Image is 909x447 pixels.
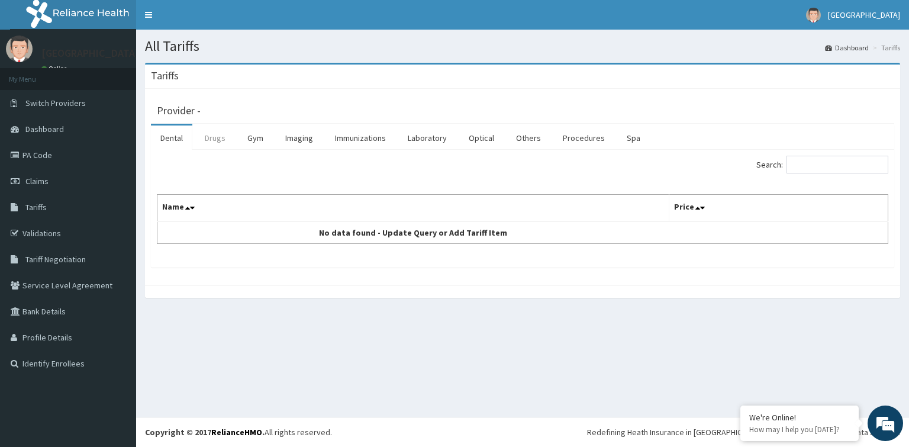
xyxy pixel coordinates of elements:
th: Price [669,195,888,222]
span: Claims [25,176,49,186]
a: Gym [238,126,273,150]
div: Redefining Heath Insurance in [GEOGRAPHIC_DATA] using Telemedicine and Data Science! [587,426,900,438]
strong: Copyright © 2017 . [145,427,265,438]
span: Tariff Negotiation [25,254,86,265]
a: Dental [151,126,192,150]
p: How may I help you today? [749,425,850,435]
td: No data found - Update Query or Add Tariff Item [157,221,669,244]
h1: All Tariffs [145,38,900,54]
span: [GEOGRAPHIC_DATA] [828,9,900,20]
a: Imaging [276,126,323,150]
a: Optical [459,126,504,150]
span: Tariffs [25,202,47,213]
a: Procedures [553,126,614,150]
th: Name [157,195,669,222]
label: Search: [756,156,888,173]
a: Others [507,126,550,150]
li: Tariffs [870,43,900,53]
footer: All rights reserved. [136,417,909,447]
h3: Provider - [157,105,201,116]
img: User Image [6,36,33,62]
p: [GEOGRAPHIC_DATA] [41,48,139,59]
a: Laboratory [398,126,456,150]
a: Drugs [195,126,235,150]
h3: Tariffs [151,70,179,81]
a: Spa [617,126,650,150]
a: Immunizations [325,126,395,150]
span: Switch Providers [25,98,86,108]
img: User Image [806,8,821,22]
a: Online [41,65,70,73]
input: Search: [786,156,888,173]
a: RelianceHMO [211,427,262,438]
a: Dashboard [825,43,869,53]
span: Dashboard [25,124,64,134]
div: We're Online! [749,412,850,423]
